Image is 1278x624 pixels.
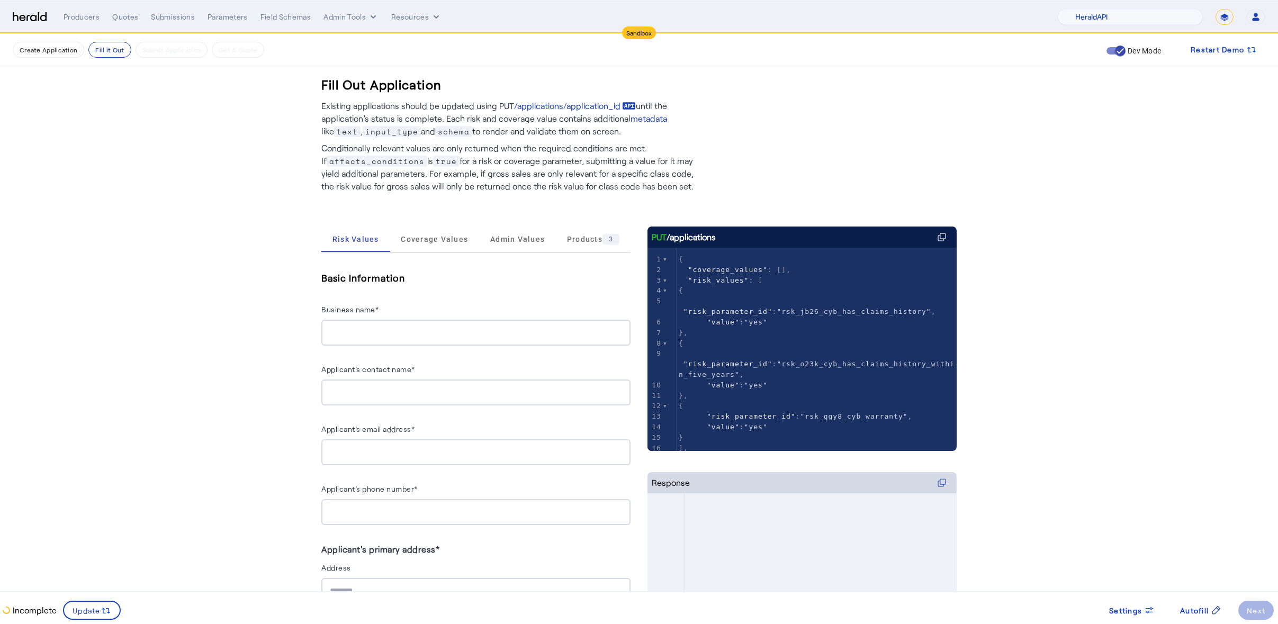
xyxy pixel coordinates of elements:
[679,444,688,452] span: ],
[647,401,663,411] div: 12
[136,42,208,58] button: Submit Application
[321,563,351,572] label: Address
[679,402,683,410] span: {
[13,12,47,22] img: Herald Logo
[13,42,84,58] button: Create Application
[1172,601,1230,620] button: Autofill
[433,156,460,167] span: true
[707,381,740,389] span: "value"
[622,26,656,39] div: Sandbox
[647,275,663,286] div: 3
[321,424,415,433] label: Applicant's email address*
[327,156,427,167] span: affects_conditions
[688,266,768,274] span: "coverage_values"
[11,604,57,617] p: Incomplete
[321,100,703,138] p: Existing applications should be updated using PUT until the application’s status is complete. Eac...
[652,231,667,243] span: PUT
[679,329,688,337] span: },
[647,317,663,328] div: 6
[744,318,768,326] span: "yes"
[647,411,663,422] div: 13
[647,422,663,432] div: 14
[679,297,936,315] span: : ,
[323,12,379,22] button: internal dropdown menu
[647,285,663,296] div: 4
[679,381,768,389] span: :
[679,349,955,378] span: : ,
[321,305,379,314] label: Business name*
[514,100,636,112] a: /applications/application_id
[88,42,131,58] button: Fill it Out
[679,423,768,431] span: :
[647,391,663,401] div: 11
[567,234,619,245] span: Products
[652,231,716,243] div: /applications
[744,381,768,389] span: "yes"
[647,348,663,359] div: 9
[679,266,791,274] span: : [],
[334,126,361,137] span: text
[800,412,908,420] span: "rsk_ggy8_cyb_warranty"
[647,254,663,265] div: 1
[647,328,663,338] div: 7
[647,296,663,306] div: 5
[321,76,442,93] h3: Fill Out Application
[63,601,121,620] button: Update
[112,12,138,22] div: Quotes
[707,318,740,326] span: "value"
[1109,605,1142,616] span: Settings
[401,236,468,243] span: Coverage Values
[151,12,195,22] div: Submissions
[391,12,442,22] button: Resources dropdown menu
[679,412,912,420] span: : ,
[1126,46,1161,56] label: Dev Mode
[688,276,749,284] span: "risk_values"
[777,308,931,315] span: "rsk_jb26_cyb_has_claims_history"
[707,423,740,431] span: "value"
[683,308,772,315] span: "risk_parameter_id"
[1191,43,1244,56] span: Restart Demo
[602,234,619,245] div: 3
[679,318,768,326] span: :
[647,443,663,454] div: 16
[64,12,100,22] div: Producers
[332,236,379,243] span: Risk Values
[647,338,663,349] div: 8
[679,276,763,284] span: : [
[647,380,663,391] div: 10
[363,126,421,137] span: input_type
[321,365,415,374] label: Applicant's contact name*
[707,412,796,420] span: "risk_parameter_id"
[321,484,418,493] label: Applicant's phone number*
[679,360,955,378] span: "rsk_o23k_cyb_has_claims_history_within_five_years"
[208,12,248,22] div: Parameters
[679,392,688,400] span: },
[647,265,663,275] div: 2
[1182,40,1265,59] button: Restart Demo
[321,544,439,554] label: Applicant's primary address*
[1101,601,1163,620] button: Settings
[260,12,311,22] div: Field Schemas
[321,270,631,286] h5: Basic Information
[1180,605,1209,616] span: Autofill
[679,286,683,294] span: {
[683,360,772,368] span: "risk_parameter_id"
[212,42,264,58] button: Get A Quote
[73,605,101,616] span: Update
[679,433,683,441] span: }
[679,255,683,263] span: {
[744,423,768,431] span: "yes"
[435,126,472,137] span: schema
[647,432,663,443] div: 15
[490,236,545,243] span: Admin Values
[321,138,703,193] p: Conditionally relevant values are only returned when the required conditions are met. If is for a...
[679,339,683,347] span: {
[652,476,690,489] div: Response
[631,112,667,125] a: metadata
